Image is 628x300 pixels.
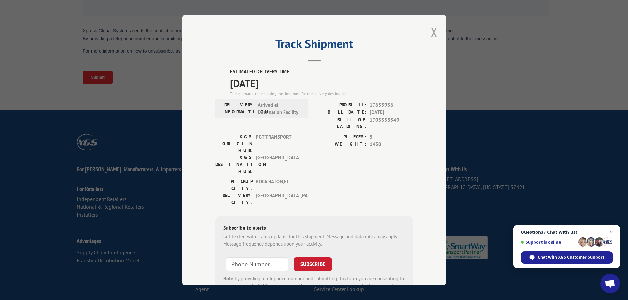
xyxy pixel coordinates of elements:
[314,109,366,116] label: BILL DATE:
[314,141,366,148] label: WEIGHT:
[215,178,253,192] label: PICKUP CITY:
[294,257,332,271] button: SUBSCRIBE
[607,228,615,236] span: Close chat
[370,141,413,148] span: 1450
[223,233,405,248] div: Get texted with status updates for this shipment. Message and data rates may apply. Message frequ...
[223,275,405,297] div: by providing a telephone number and submitting this form you are consenting to be contacted by SM...
[242,74,276,79] span: Contact by Phone
[215,192,253,205] label: DELIVERY CITY:
[236,74,240,78] input: Contact by Phone
[370,116,413,130] span: 1703338549
[600,274,620,293] div: Open chat
[223,275,235,281] strong: Note:
[370,133,413,141] span: 5
[521,230,613,235] span: Questions? Chat with us!
[234,1,254,6] span: Last name
[521,240,576,245] span: Support is online
[538,254,604,260] span: Chat with XGS Customer Support
[256,192,300,205] span: [GEOGRAPHIC_DATA] , PA
[215,133,253,154] label: XGS ORIGIN HUB:
[314,101,366,109] label: PROBILL:
[234,28,262,33] span: Phone number
[215,154,253,175] label: XGS DESTINATION HUB:
[234,55,271,60] span: Contact Preference
[215,39,413,52] h2: Track Shipment
[217,101,254,116] label: DELIVERY INFORMATION:
[226,257,288,271] input: Phone Number
[314,133,366,141] label: PIECES:
[230,68,413,76] label: ESTIMATED DELIVERY TIME:
[370,109,413,116] span: [DATE]
[223,223,405,233] div: Subscribe to alerts
[236,65,240,69] input: Contact by Email
[256,133,300,154] span: PGT TRANSPORT
[370,101,413,109] span: 17635936
[230,75,413,90] span: [DATE]
[256,178,300,192] span: BOCA RATON , FL
[230,90,413,96] div: The estimated time is using the time zone for the delivery destination.
[314,116,366,130] label: BILL OF LADING:
[258,101,302,116] span: Arrived at Destination Facility
[256,154,300,175] span: [GEOGRAPHIC_DATA]
[242,65,274,70] span: Contact by Email
[521,251,613,264] div: Chat with XGS Customer Support
[431,23,438,41] button: Close modal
